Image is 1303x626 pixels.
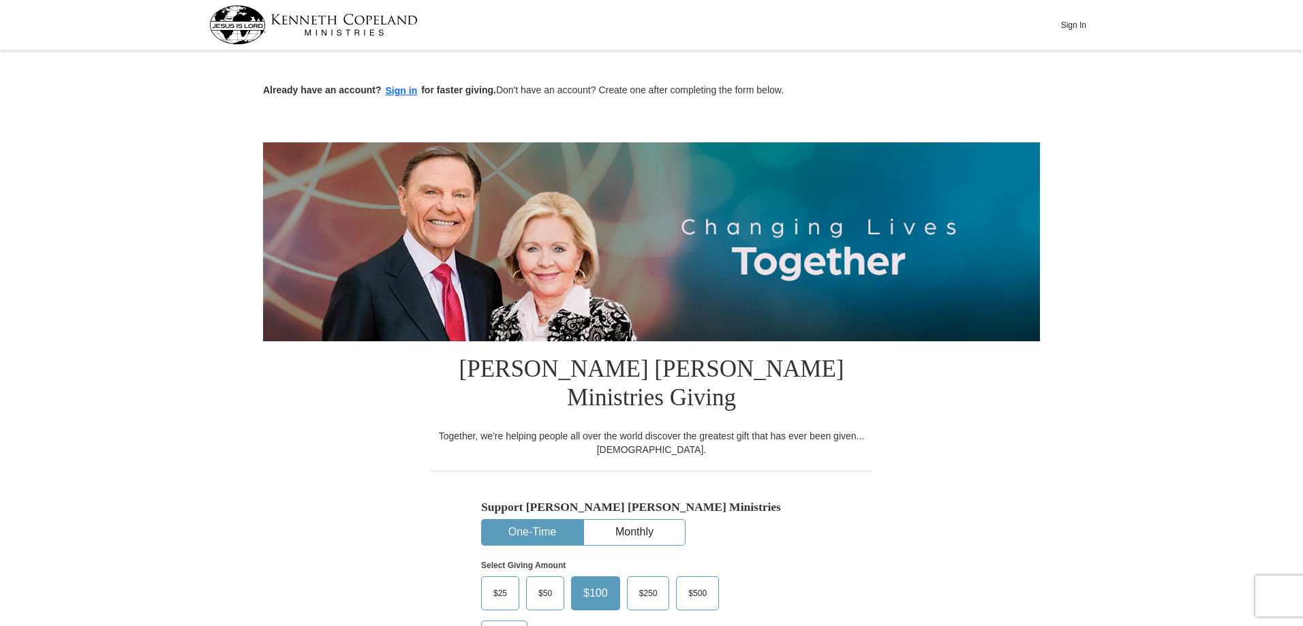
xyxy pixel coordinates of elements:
[1053,14,1094,35] button: Sign In
[584,520,685,545] button: Monthly
[481,500,822,514] h5: Support [PERSON_NAME] [PERSON_NAME] Ministries
[577,583,615,604] span: $100
[430,341,873,429] h1: [PERSON_NAME] [PERSON_NAME] Ministries Giving
[263,83,1040,99] p: Don't have an account? Create one after completing the form below.
[263,84,496,95] strong: Already have an account? for faster giving.
[209,5,418,44] img: kcm-header-logo.svg
[681,583,714,604] span: $500
[632,583,664,604] span: $250
[532,583,559,604] span: $50
[430,429,873,456] div: Together, we're helping people all over the world discover the greatest gift that has ever been g...
[481,561,566,570] strong: Select Giving Amount
[482,520,583,545] button: One-Time
[487,583,514,604] span: $25
[382,83,422,99] button: Sign in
